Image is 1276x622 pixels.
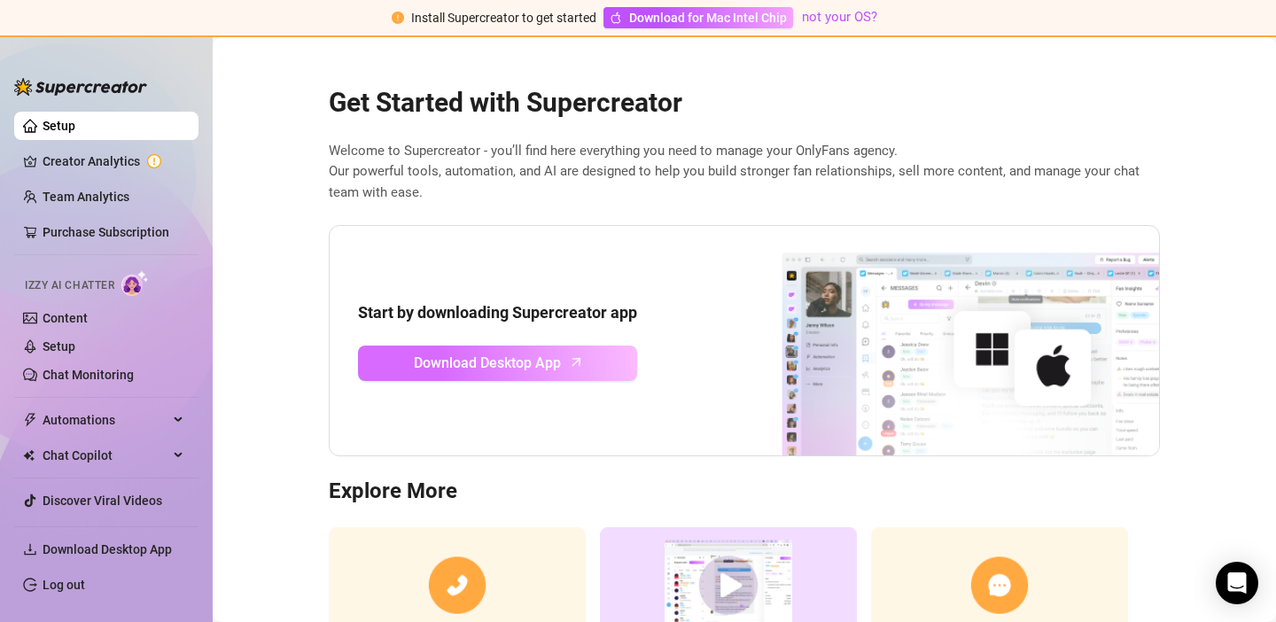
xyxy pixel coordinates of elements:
[392,12,404,24] span: exclamation-circle
[43,190,129,204] a: Team Analytics
[43,441,168,470] span: Chat Copilot
[43,368,134,382] a: Chat Monitoring
[603,7,793,28] a: Download for Mac Intel Chip
[43,494,162,508] a: Discover Viral Videos
[23,542,37,556] span: download
[329,86,1160,120] h2: Get Started with Supercreator
[43,339,75,354] a: Setup
[43,406,168,434] span: Automations
[43,311,88,325] a: Content
[43,147,184,175] a: Creator Analytics exclamation-circle
[802,9,877,25] a: not your OS?
[629,8,787,27] span: Download for Mac Intel Chip
[43,119,75,133] a: Setup
[14,78,147,96] img: logo-BBDzfeDw.svg
[610,12,622,24] span: apple
[716,226,1159,456] img: download app
[1216,562,1258,604] div: Open Intercom Messenger
[25,277,114,294] span: Izzy AI Chatter
[329,478,1160,506] h3: Explore More
[23,413,37,427] span: thunderbolt
[566,352,587,372] span: arrow-up
[414,352,561,374] span: Download Desktop App
[121,270,149,296] img: AI Chatter
[23,449,35,462] img: Chat Copilot
[43,218,184,246] a: Purchase Subscription
[358,346,637,381] a: Download Desktop Apparrow-up
[329,141,1160,204] span: Welcome to Supercreator - you’ll find here everything you need to manage your OnlyFans agency. Ou...
[43,542,172,556] span: Download Desktop App
[411,11,596,25] span: Install Supercreator to get started
[358,303,637,322] strong: Start by downloading Supercreator app
[43,578,85,592] a: Log out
